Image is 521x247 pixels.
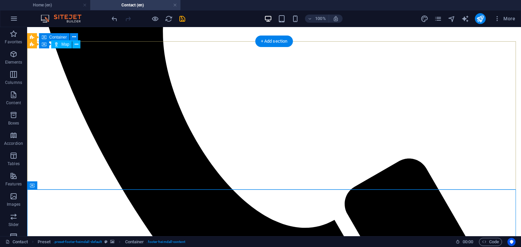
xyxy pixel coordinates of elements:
button: reload [165,15,173,23]
span: Map [61,42,69,46]
span: . preset-footer-heimdall-default [53,238,102,246]
span: Click to select. Double-click to edit [38,238,51,246]
i: On resize automatically adjust zoom level to fit chosen device. [333,16,339,22]
button: Code [479,238,502,246]
p: Tables [7,161,20,166]
i: Navigator [448,15,456,23]
button: Click here to leave preview mode and continue editing [151,15,159,23]
i: Design (Ctrl+Alt+Y) [421,15,428,23]
button: undo [110,15,118,23]
i: Save (Ctrl+S) [178,15,186,23]
p: Accordion [4,141,23,146]
p: Boxes [8,120,19,126]
i: AI Writer [461,15,469,23]
p: Columns [5,80,22,85]
h4: Contact (en) [90,1,180,9]
p: Content [6,100,21,106]
i: This element contains a background [110,240,114,244]
button: 100% [305,15,329,23]
span: 00 00 [463,238,473,246]
button: More [491,13,518,24]
p: Features [5,181,22,187]
button: publish [475,13,486,24]
img: Editor Logo [39,15,90,23]
div: + Add section [255,36,293,47]
p: Slider [8,222,19,227]
i: Pages (Ctrl+Alt+S) [434,15,442,23]
span: More [494,15,515,22]
h6: 100% [315,15,326,23]
p: Images [7,202,21,207]
span: Click to select. Double-click to edit [125,238,144,246]
i: Publish [476,15,484,23]
a: Click to cancel selection. Double-click to open Pages [5,238,28,246]
nav: breadcrumb [38,238,185,246]
i: Reload page [165,15,173,23]
button: Usercentrics [507,238,516,246]
p: Favorites [5,39,22,45]
i: Undo: Paste (Ctrl+Z) [111,15,118,23]
span: Code [482,238,499,246]
p: Elements [5,60,22,65]
button: navigator [448,15,456,23]
span: : [467,239,468,244]
i: This element is a customizable preset [104,240,108,244]
span: Container [49,35,67,39]
button: pages [434,15,442,23]
span: . footer-heimdall-content [147,238,185,246]
button: design [421,15,429,23]
button: save [178,15,186,23]
h6: Session time [456,238,474,246]
button: text_generator [461,15,469,23]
